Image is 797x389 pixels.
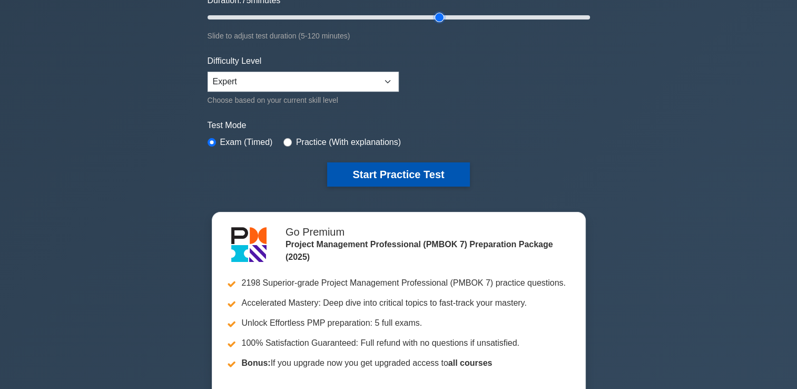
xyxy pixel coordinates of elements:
[220,136,273,149] label: Exam (Timed)
[208,55,262,67] label: Difficulty Level
[208,30,590,42] div: Slide to adjust test duration (5-120 minutes)
[296,136,401,149] label: Practice (With explanations)
[327,162,469,187] button: Start Practice Test
[208,119,590,132] label: Test Mode
[208,94,399,106] div: Choose based on your current skill level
